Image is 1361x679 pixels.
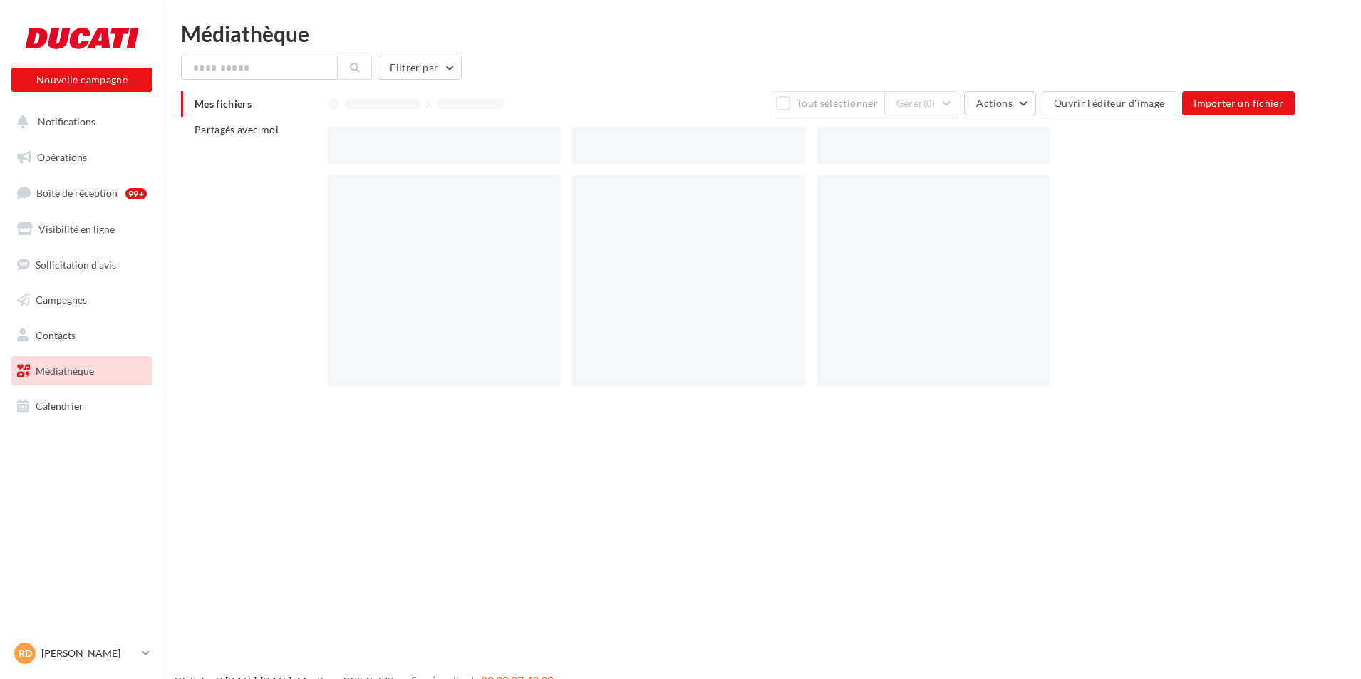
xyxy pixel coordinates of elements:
[11,68,152,92] button: Nouvelle campagne
[9,250,155,280] a: Sollicitation d'avis
[181,23,1344,44] div: Médiathèque
[884,91,959,115] button: Gérer(0)
[9,214,155,244] a: Visibilité en ligne
[9,142,155,172] a: Opérations
[38,115,95,128] span: Notifications
[9,391,155,421] a: Calendrier
[923,98,936,109] span: (0)
[9,107,150,137] button: Notifications
[378,56,462,80] button: Filtrer par
[125,188,147,199] div: 99+
[9,285,155,315] a: Campagnes
[38,223,115,235] span: Visibilité en ligne
[195,98,252,110] span: Mes fichiers
[1194,97,1283,109] span: Importer un fichier
[11,640,152,667] a: RD [PERSON_NAME]
[36,365,94,377] span: Médiathèque
[1042,91,1176,115] button: Ouvrir l'éditeur d'image
[36,187,118,199] span: Boîte de réception
[9,321,155,351] a: Contacts
[41,646,136,660] p: [PERSON_NAME]
[964,91,1035,115] button: Actions
[9,177,155,208] a: Boîte de réception99+
[9,356,155,386] a: Médiathèque
[36,329,76,341] span: Contacts
[36,400,83,412] span: Calendrier
[36,294,87,306] span: Campagnes
[19,646,32,660] span: RD
[1182,91,1295,115] button: Importer un fichier
[770,91,884,115] button: Tout sélectionner
[195,123,279,135] span: Partagés avec moi
[36,258,116,270] span: Sollicitation d'avis
[37,151,87,163] span: Opérations
[976,97,1012,109] span: Actions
